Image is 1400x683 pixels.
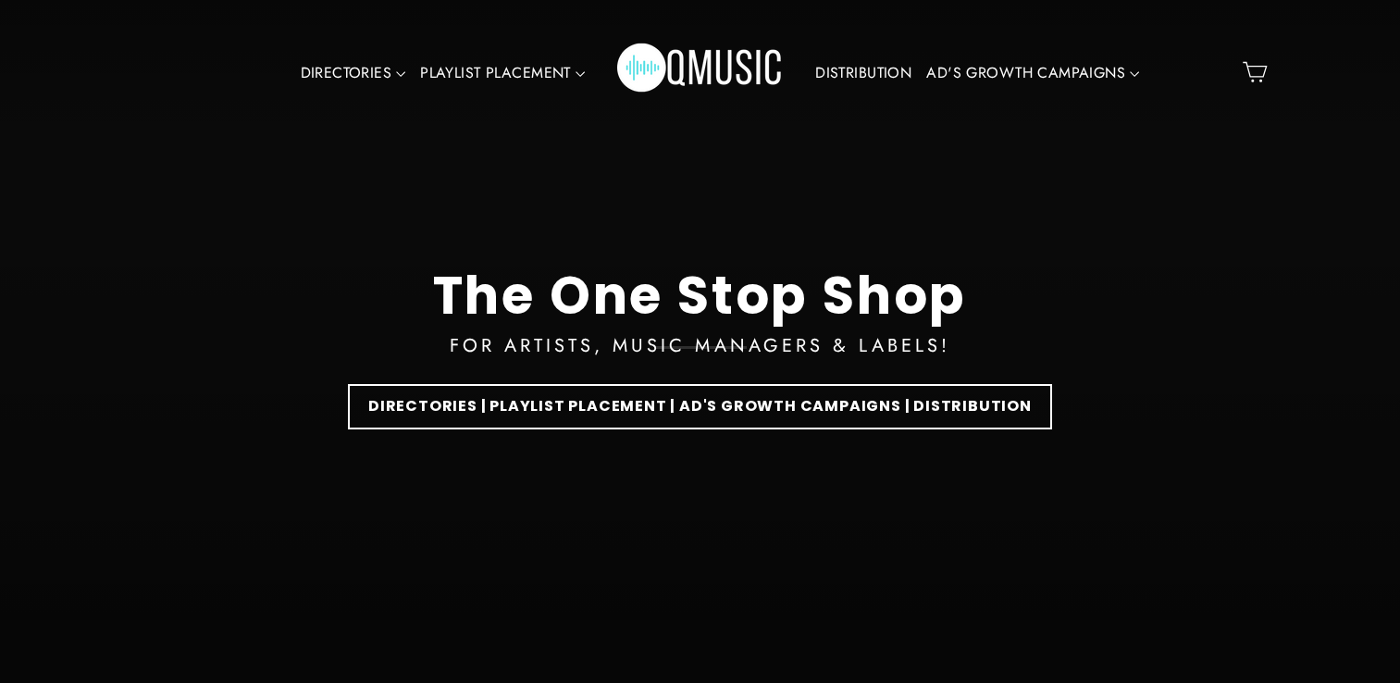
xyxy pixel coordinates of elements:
div: The One Stop Shop [433,265,968,327]
div: Primary [235,19,1166,127]
a: DISTRIBUTION [808,52,919,94]
a: DIRECTORIES [293,52,414,94]
div: FOR ARTISTS, MUSIC MANAGERS & LABELS! [450,331,949,361]
a: AD'S GROWTH CAMPAIGNS [919,52,1146,94]
a: DIRECTORIES | PLAYLIST PLACEMENT | AD'S GROWTH CAMPAIGNS | DISTRIBUTION [348,384,1052,429]
a: PLAYLIST PLACEMENT [413,52,592,94]
img: Q Music Promotions [617,31,784,114]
